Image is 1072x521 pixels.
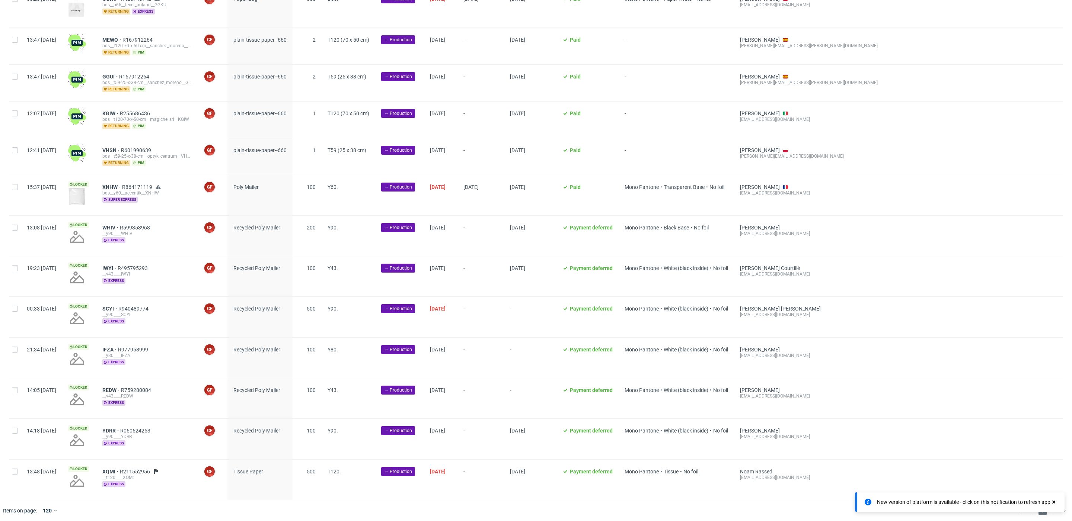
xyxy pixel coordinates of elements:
span: returning [102,123,130,129]
a: IFZA [102,347,118,353]
a: R495795293 [118,265,149,271]
span: • [659,225,664,231]
span: • [659,387,664,393]
span: KGIW [102,110,120,116]
span: Y80. [328,347,338,353]
span: express [102,440,125,446]
span: [DATE] [430,37,445,43]
span: 19:23 [DATE] [27,265,56,271]
span: - [463,110,498,129]
span: Paid [570,110,581,116]
span: • [679,469,683,475]
span: REDW [102,387,121,393]
figcaption: GF [204,263,215,273]
span: → Production [384,387,412,393]
span: White (black inside) [664,265,708,271]
span: [DATE] [430,74,445,80]
span: • [708,306,713,312]
span: • [659,306,664,312]
img: no_design.png [68,268,86,286]
span: Y90. [328,225,338,231]
span: - [463,469,498,491]
figcaption: GF [204,71,215,82]
span: 13:08 [DATE] [27,225,56,231]
a: [PERSON_NAME] [740,147,780,153]
span: → Production [384,73,412,80]
span: returning [102,9,130,15]
a: WHIV [102,225,120,231]
span: → Production [384,36,412,43]
span: [DATE] [430,469,446,475]
img: no_design.png [68,390,86,408]
span: Paid [570,37,581,43]
span: T59 (25 x 38 cm) [328,74,366,80]
a: R167912264 [122,37,154,43]
a: [PERSON_NAME] [740,225,780,231]
figcaption: GF [204,108,215,119]
span: [DATE] [430,428,445,434]
span: [DATE] [510,184,525,190]
span: 500 [307,469,316,475]
span: Poly Mailer [233,184,259,190]
span: Payment deferred [570,428,613,434]
a: R940489774 [118,306,150,312]
span: No foil [713,347,728,353]
span: 1 [313,147,316,153]
span: - [463,147,498,166]
span: - [463,347,498,369]
a: [PERSON_NAME] [740,110,780,116]
span: 100 [307,184,316,190]
a: Noam Rassed [740,469,772,475]
figcaption: GF [204,425,215,436]
div: bds__t59-25-x-38-cm__optyk_centrum__VHSN [102,153,192,159]
div: [EMAIL_ADDRESS][DOMAIN_NAME] [740,2,878,8]
span: [DATE] [430,387,445,393]
a: GGUI [102,74,119,80]
span: Paid [570,184,581,190]
span: - [463,225,498,247]
span: Mono Pantone [625,306,659,312]
figcaption: GF [204,222,215,233]
img: wHgJFi1I6lmhQAAAABJRU5ErkJggg== [68,34,86,52]
span: R211552956 [120,469,151,475]
span: VHSN [102,147,121,153]
span: White (black inside) [664,428,708,434]
span: [DATE] [463,184,479,190]
span: returning [102,160,130,166]
span: Tissue [664,469,679,475]
span: 100 [307,265,316,271]
a: YDRR [102,428,120,434]
span: - [510,347,551,369]
img: no_design.png [68,350,86,368]
div: __y43____IWYI [102,271,192,277]
span: [DATE] [430,265,445,271]
span: Locked [68,385,89,390]
span: Mono Pantone [625,184,659,190]
a: MEWQ [102,37,122,43]
span: plain-tissue-paper--660 [233,147,287,153]
span: T59 (25 x 38 cm) [328,147,366,153]
figcaption: GF [204,145,215,155]
span: Recycled Poly Mailer [233,265,280,271]
div: [EMAIL_ADDRESS][DOMAIN_NAME] [740,271,878,277]
span: Y90. [328,306,338,312]
span: • [708,387,713,393]
span: 13:47 [DATE] [27,74,56,80]
span: Y90. [328,428,338,434]
a: R255686436 [120,110,151,116]
span: T120 (70 x 50 cm) [328,110,369,116]
span: express [102,481,125,487]
span: - [463,74,498,92]
figcaption: GF [204,35,215,45]
span: No foil [713,428,728,434]
span: - [463,387,498,409]
div: __y80____IFZA [102,353,192,358]
span: Paid [570,74,581,80]
img: no_design.png [68,472,86,490]
span: - [625,74,728,92]
span: XNHW [102,184,122,190]
span: - [463,37,498,55]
